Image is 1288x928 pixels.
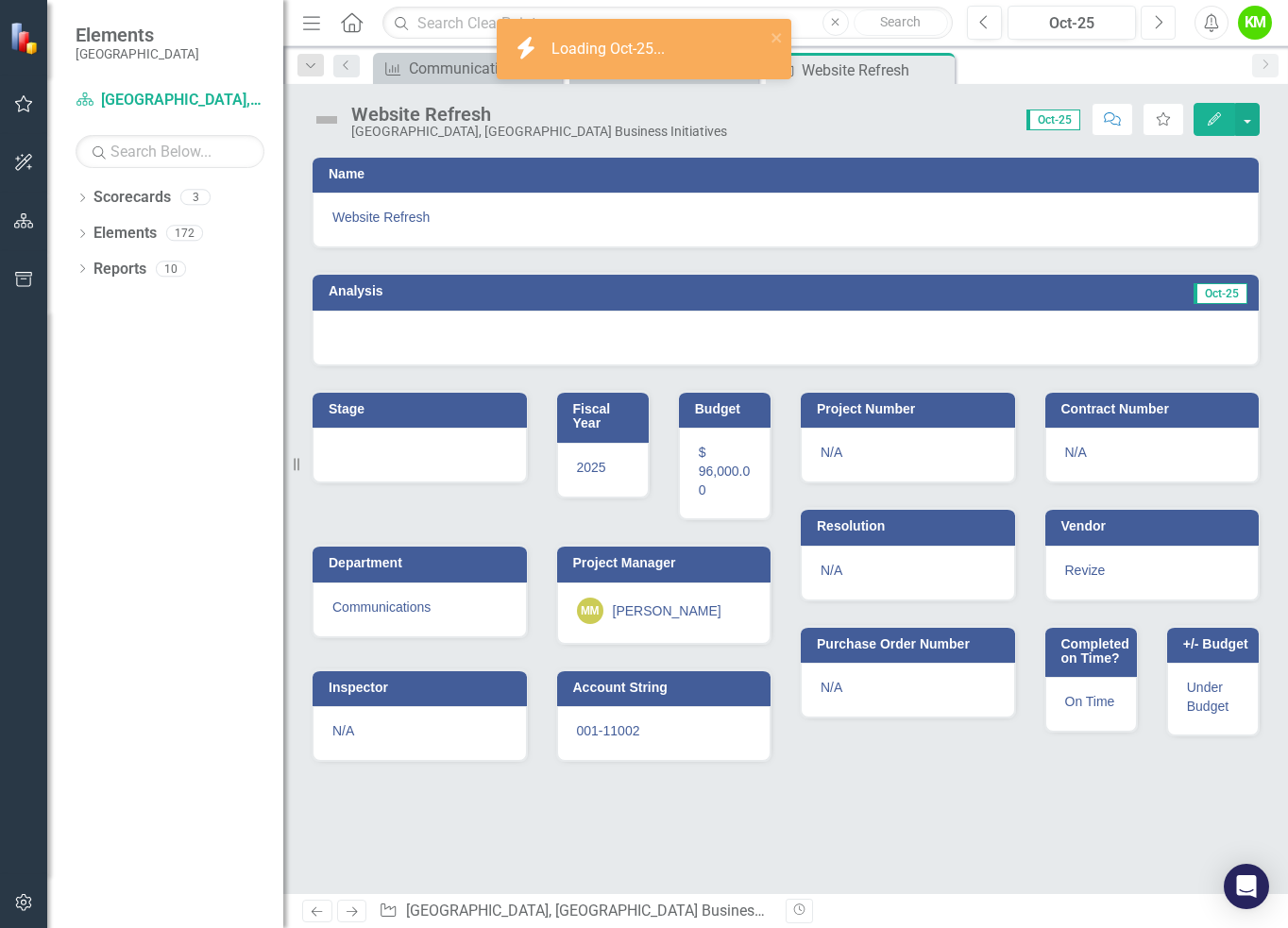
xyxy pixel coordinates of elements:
[409,57,534,80] div: Communications Dashboard
[1194,283,1247,304] span: Oct-25
[9,21,42,54] img: ClearPoint Strategy
[821,445,842,460] span: N/A
[329,556,517,570] h3: Department
[577,460,606,475] span: 2025
[1008,6,1136,40] button: Oct-25
[1187,680,1229,714] span: Under Budget
[156,261,186,277] div: 10
[1183,637,1249,651] h3: +/- Budget
[854,9,948,36] button: Search
[332,599,431,615] span: Communications
[699,445,751,498] span: $ 96,000.00
[1061,519,1250,533] h3: Vendor
[1061,402,1250,416] h3: Contract Number
[76,90,264,111] a: [GEOGRAPHIC_DATA], [GEOGRAPHIC_DATA] Business Initiatives
[312,105,342,135] img: Not Defined
[802,59,950,82] div: Website Refresh
[573,681,762,695] h3: Account String
[817,402,1006,416] h3: Project Number
[378,57,534,80] a: Communications Dashboard
[771,26,784,48] button: close
[93,223,157,245] a: Elements
[180,190,211,206] div: 3
[821,680,842,695] span: N/A
[351,104,727,125] div: Website Refresh
[1065,563,1106,578] span: Revize
[1238,6,1272,40] button: KM
[1061,637,1129,666] h3: Completed on Time?
[1026,110,1080,130] span: Oct-25
[93,259,146,280] a: Reports
[332,723,354,738] span: N/A
[551,39,669,60] div: Loading Oct-25...
[329,284,784,298] h3: Analysis
[406,902,830,920] a: [GEOGRAPHIC_DATA], [GEOGRAPHIC_DATA] Business Initiatives
[695,402,761,416] h3: Budget
[1065,694,1115,709] span: On Time
[329,681,517,695] h3: Inspector
[1065,445,1087,460] span: N/A
[382,7,953,40] input: Search ClearPoint...
[880,14,921,29] span: Search
[1224,864,1269,909] div: Open Intercom Messenger
[573,402,639,431] h3: Fiscal Year
[577,723,640,738] span: 001-11002
[329,167,1249,181] h3: Name
[817,637,1006,651] h3: Purchase Order Number
[351,125,727,139] div: [GEOGRAPHIC_DATA], [GEOGRAPHIC_DATA] Business Initiatives
[332,208,1239,227] span: Website Refresh
[76,46,199,61] small: [GEOGRAPHIC_DATA]
[1014,12,1129,35] div: Oct-25
[76,24,199,46] span: Elements
[166,226,203,242] div: 172
[577,598,603,624] div: MM
[821,563,842,578] span: N/A
[573,556,762,570] h3: Project Manager
[76,135,264,168] input: Search Below...
[329,402,517,416] h3: Stage
[613,601,721,620] div: [PERSON_NAME]
[379,901,771,922] div: » »
[93,187,171,209] a: Scorecards
[817,519,1006,533] h3: Resolution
